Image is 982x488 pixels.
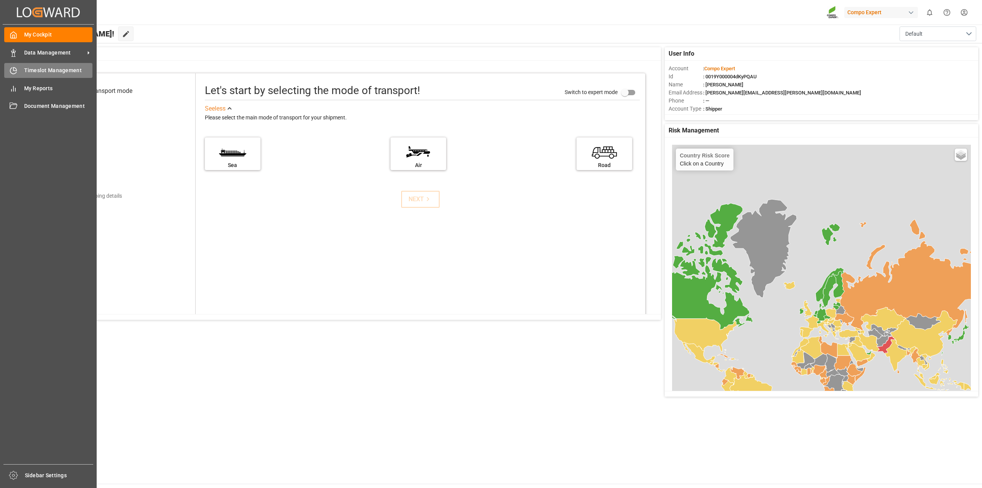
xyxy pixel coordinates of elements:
button: show 0 new notifications [921,4,938,21]
a: My Cockpit [4,27,92,42]
span: Sidebar Settings [25,471,94,480]
span: : [PERSON_NAME] [703,82,743,88]
span: User Info [669,49,694,58]
span: Account Type [669,105,703,113]
div: Add shipping details [74,192,122,200]
button: Compo Expert [844,5,921,20]
span: Risk Management [669,126,719,135]
span: Name [669,81,703,89]
div: See less [205,104,226,113]
span: Timeslot Management [24,66,93,74]
span: : Shipper [703,106,722,112]
span: Id [669,73,703,81]
span: Account [669,65,703,73]
span: : [703,66,735,71]
a: Layers [955,149,967,161]
span: My Cockpit [24,31,93,39]
span: My Reports [24,84,93,93]
button: open menu [900,26,976,41]
div: Compo Expert [844,7,918,18]
div: Please select the main mode of transport for your shipment. [205,113,640,122]
button: NEXT [401,191,440,208]
div: Road [580,161,628,169]
div: Select transport mode [73,86,132,96]
span: Email Address [669,89,703,97]
img: Screenshot%202023-09-29%20at%2010.02.21.png_1712312052.png [827,6,839,19]
div: NEXT [409,195,432,204]
div: Sea [209,161,257,169]
span: Switch to expert mode [565,89,618,95]
span: : — [703,98,709,104]
a: My Reports [4,81,92,96]
span: Compo Expert [704,66,735,71]
a: Document Management [4,99,92,114]
div: Air [394,161,442,169]
span: Default [905,30,923,38]
span: : 0019Y000004dKyPQAU [703,74,757,79]
span: Data Management [24,49,85,57]
span: Document Management [24,102,93,110]
a: Timeslot Management [4,63,92,78]
span: : [PERSON_NAME][EMAIL_ADDRESS][PERSON_NAME][DOMAIN_NAME] [703,90,861,96]
div: Click on a Country [680,152,730,167]
div: Let's start by selecting the mode of transport! [205,83,420,99]
span: Phone [669,97,703,105]
button: Help Center [938,4,956,21]
h4: Country Risk Score [680,152,730,159]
